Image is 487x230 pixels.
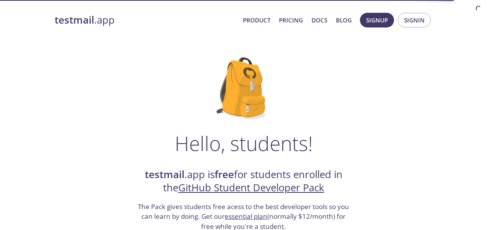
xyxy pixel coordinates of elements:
[336,15,352,25] a: Blog
[311,15,327,25] a: Docs
[243,15,270,25] a: Product
[178,181,324,194] a: GitHub Student Developer Pack
[55,13,94,27] strong: testmail
[404,15,425,25] span: Signin
[215,168,234,181] strong: free
[175,132,313,155] h1: Hello, students!
[398,13,431,27] button: Signin
[366,15,388,25] span: Signup
[145,168,184,181] strong: testmail
[225,212,267,221] a: essential plan
[360,13,394,27] button: Signup
[55,14,237,27] a: testmail.app
[217,57,270,119] img: github-student-backpack.png
[137,168,350,195] h2: .app is for students enrolled in the
[279,15,303,25] a: Pricing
